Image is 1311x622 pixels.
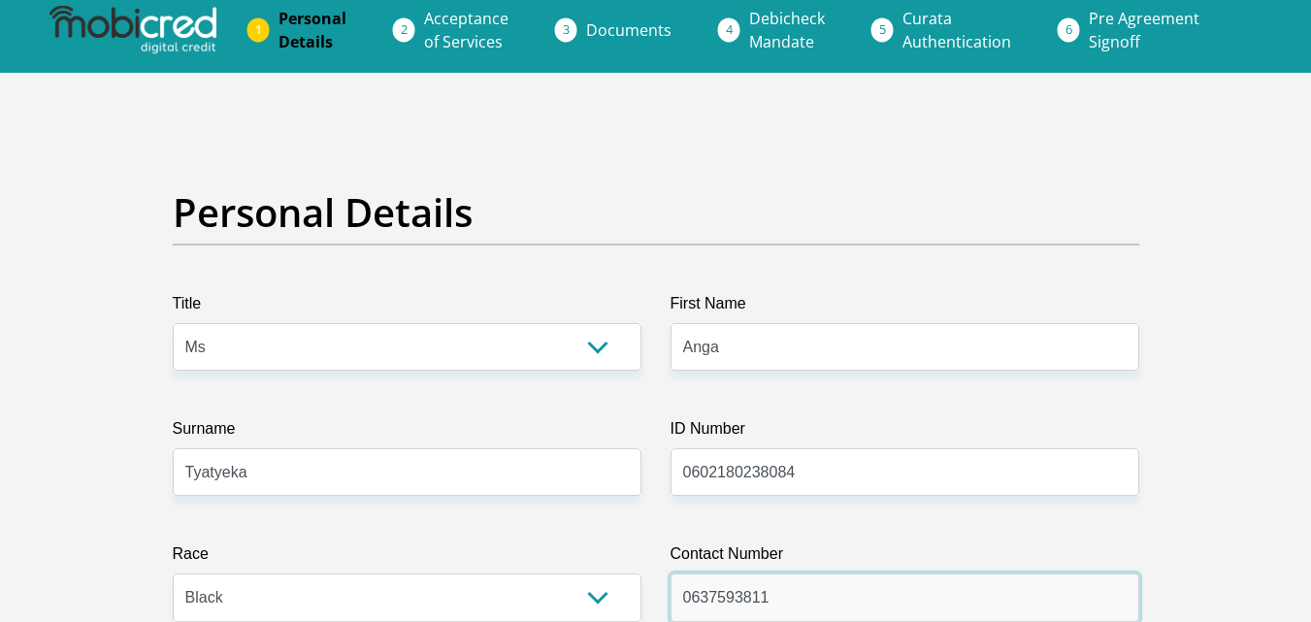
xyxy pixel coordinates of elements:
[671,292,1139,323] label: First Name
[671,417,1139,448] label: ID Number
[571,11,687,49] a: Documents
[671,323,1139,371] input: First Name
[173,189,1139,236] h2: Personal Details
[173,542,641,573] label: Race
[671,448,1139,496] input: ID Number
[749,8,825,52] span: Debicheck Mandate
[586,19,672,41] span: Documents
[173,417,641,448] label: Surname
[902,8,1011,52] span: Curata Authentication
[424,8,508,52] span: Acceptance of Services
[671,573,1139,621] input: Contact Number
[173,448,641,496] input: Surname
[49,6,216,54] img: mobicred logo
[1089,8,1199,52] span: Pre Agreement Signoff
[173,292,641,323] label: Title
[279,8,346,52] span: Personal Details
[671,542,1139,573] label: Contact Number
